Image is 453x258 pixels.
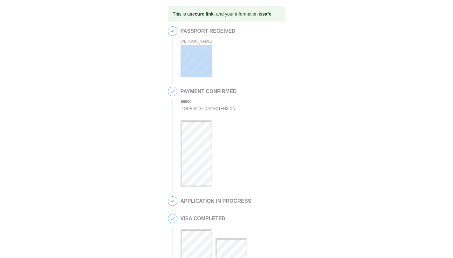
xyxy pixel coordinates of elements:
h2: APPLICATION IN PROGRESS [181,198,251,204]
h2: PASSPORT RECEIVED [181,28,236,34]
b: secure link [190,11,214,17]
div: - Tourist 30 Day Extension [181,105,237,112]
b: ฿ 6500 [181,99,192,104]
span: 4 [168,214,177,223]
span: 2 [168,87,177,96]
b: safe [262,11,271,17]
span: 3 [168,197,177,206]
span: 1 [168,27,177,36]
div: [PERSON_NAME] [181,38,236,45]
div: This is a , and your information is . [173,8,273,20]
h2: VISA COMPLETED [181,216,282,221]
h2: PAYMENT CONFIRMED [181,89,237,94]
